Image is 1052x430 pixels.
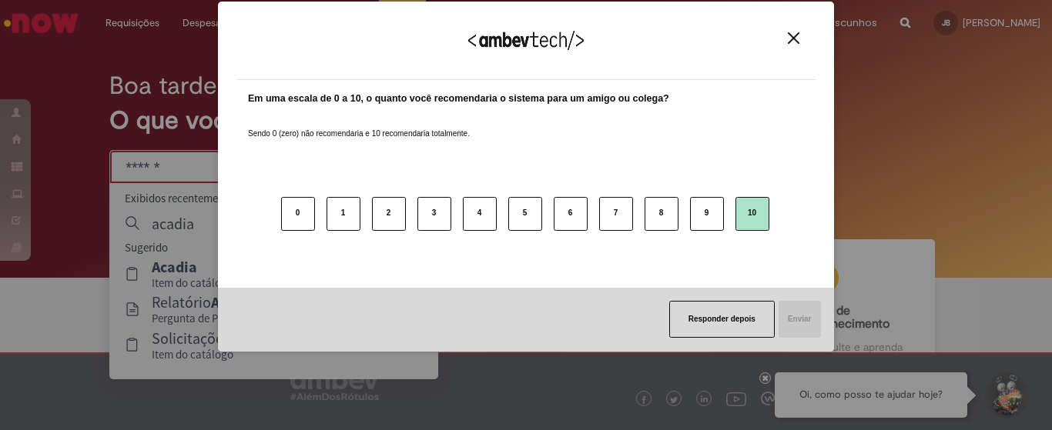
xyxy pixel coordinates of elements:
[417,197,451,231] button: 3
[554,197,588,231] button: 6
[690,197,724,231] button: 9
[788,32,799,44] img: Close
[599,197,633,231] button: 7
[645,197,678,231] button: 8
[248,92,669,106] label: Em uma escala de 0 a 10, o quanto você recomendaria o sistema para um amigo ou colega?
[669,301,775,338] button: Responder depois
[783,32,804,45] button: Close
[248,110,470,139] label: Sendo 0 (zero) não recomendaria e 10 recomendaria totalmente.
[508,197,542,231] button: 5
[372,197,406,231] button: 2
[327,197,360,231] button: 1
[281,197,315,231] button: 0
[468,31,584,50] img: Logo Ambevtech
[735,197,769,231] button: 10
[463,197,497,231] button: 4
